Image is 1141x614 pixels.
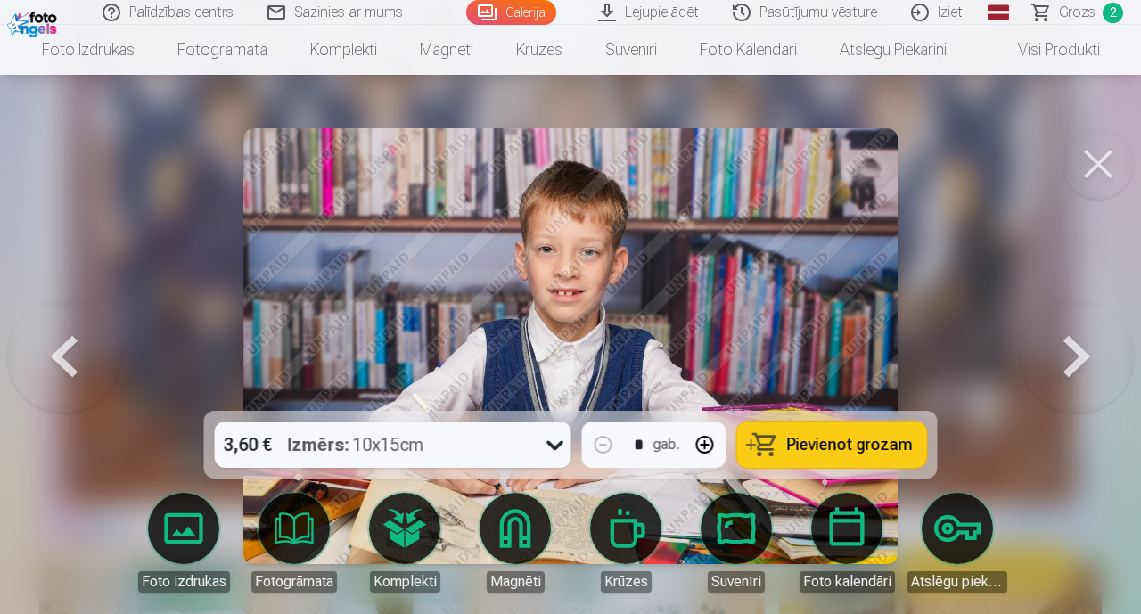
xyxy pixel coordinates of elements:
a: Visi produkti [968,25,1121,75]
a: Suvenīri [686,493,786,593]
a: Fotogrāmata [244,493,344,593]
div: Fotogrāmata [251,571,337,593]
div: Suvenīri [708,571,765,593]
img: /fa1 [7,7,62,37]
a: Atslēgu piekariņi [907,493,1007,593]
span: 2 [1103,3,1123,23]
a: Foto izdrukas [134,493,234,593]
div: Atslēgu piekariņi [907,571,1007,593]
span: Grozs [1059,2,1096,23]
a: Komplekti [355,493,455,593]
div: Foto izdrukas [138,571,230,593]
div: Magnēti [487,571,545,593]
button: Pievienot grozam [737,422,927,468]
span: Pievienot grozam [787,437,913,453]
a: Foto izdrukas [21,25,156,75]
a: Fotogrāmata [156,25,289,75]
strong: Izmērs : [288,432,349,457]
a: Foto kalendāri [678,25,818,75]
div: Komplekti [370,571,440,593]
div: 3,60 € [215,422,281,468]
div: gab. [653,434,680,455]
a: Magnēti [465,493,565,593]
div: Foto kalendāri [800,571,895,593]
a: Atslēgu piekariņi [818,25,968,75]
a: Krūzes [495,25,584,75]
div: 10x15cm [288,422,424,468]
a: Suvenīri [584,25,678,75]
a: Krūzes [576,493,676,593]
a: Magnēti [398,25,495,75]
a: Foto kalendāri [797,493,897,593]
div: Krūzes [601,571,652,593]
a: Komplekti [289,25,398,75]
